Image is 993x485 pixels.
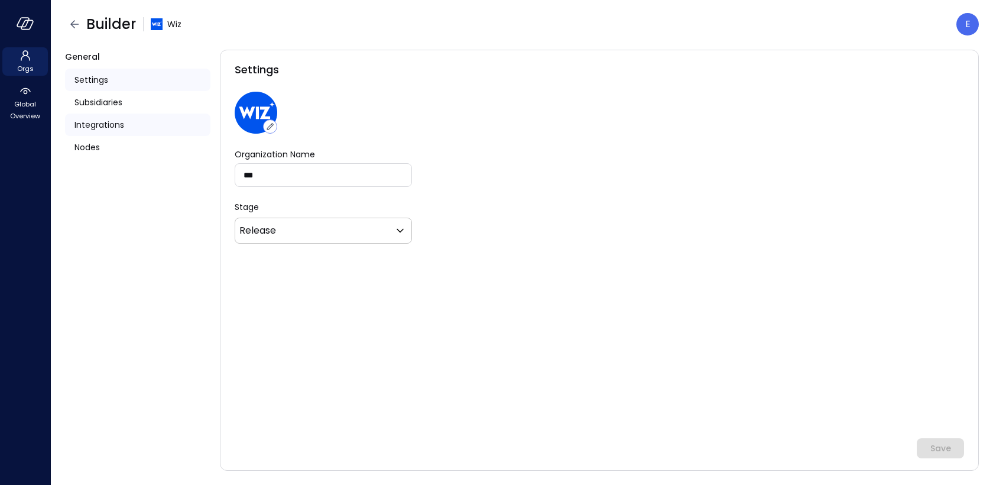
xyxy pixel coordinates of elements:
[74,118,124,131] span: Integrations
[167,18,181,31] span: Wiz
[235,148,412,161] label: Organization Name
[17,63,34,75] span: Orgs
[74,96,122,109] span: Subsidiaries
[65,136,210,159] a: Nodes
[74,73,108,86] span: Settings
[2,83,48,123] div: Global Overview
[65,114,210,136] a: Integrations
[74,141,100,154] span: Nodes
[65,91,210,114] a: Subsidiaries
[965,17,971,31] p: E
[235,62,279,77] span: Settings
[235,201,964,213] p: Stage
[2,47,48,76] div: Orgs
[151,18,163,30] img: cfcvbyzhwvtbhao628kj
[235,92,277,134] img: cfcvbyzhwvtbhao628kj
[956,13,979,35] div: Eleanor Yehudai
[7,98,43,122] span: Global Overview
[239,224,276,238] p: Release
[65,51,100,63] span: General
[86,15,136,34] span: Builder
[65,69,210,91] a: Settings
